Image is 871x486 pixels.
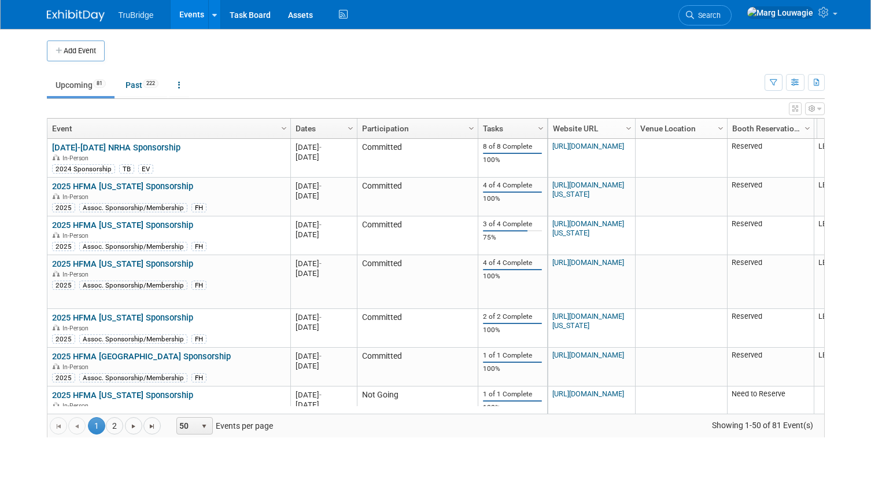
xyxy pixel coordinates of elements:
[701,417,824,433] span: Showing 1-50 of 81 Event(s)
[747,6,814,19] img: Marg Louwagie
[47,41,105,61] button: Add Event
[119,164,134,174] div: TB
[200,422,209,431] span: select
[319,313,322,322] span: -
[53,154,60,160] img: In-Person Event
[727,139,814,178] td: Reserved
[117,74,167,96] a: Past222
[53,402,60,408] img: In-Person Event
[50,417,67,435] a: Go to the first page
[52,390,193,400] a: 2025 HFMA [US_STATE] Sponsorship
[319,259,322,268] span: -
[362,119,470,138] a: Participation
[296,230,352,240] div: [DATE]
[483,403,542,412] div: 100%
[52,259,193,269] a: 2025 HFMA [US_STATE] Sponsorship
[52,334,75,344] div: 2025
[727,348,814,386] td: Reserved
[54,422,63,431] span: Go to the first page
[93,79,106,88] span: 81
[138,164,153,174] div: EV
[68,417,86,435] a: Go to the previous page
[296,268,352,278] div: [DATE]
[296,390,352,400] div: [DATE]
[296,181,352,191] div: [DATE]
[191,334,206,344] div: FH
[52,281,75,290] div: 2025
[279,124,289,133] span: Column Settings
[694,11,721,20] span: Search
[732,119,806,138] a: Booth Reservation Status
[52,119,283,138] a: Event
[52,164,115,174] div: 2024 Sponsorship
[52,373,75,382] div: 2025
[296,152,352,162] div: [DATE]
[62,402,92,410] span: In-Person
[47,74,115,96] a: Upcoming81
[483,220,542,229] div: 3 of 4 Complete
[357,216,478,255] td: Committed
[143,417,161,435] a: Go to the last page
[357,348,478,386] td: Committed
[62,193,92,201] span: In-Person
[714,119,727,136] a: Column Settings
[296,220,352,230] div: [DATE]
[62,363,92,371] span: In-Person
[296,259,352,268] div: [DATE]
[79,242,187,251] div: Assoc. Sponsorship/Membership
[62,325,92,332] span: In-Person
[357,309,478,348] td: Committed
[640,119,719,138] a: Venue Location
[296,191,352,201] div: [DATE]
[357,386,478,425] td: Not Going
[79,281,187,290] div: Assoc. Sponsorship/Membership
[129,422,138,431] span: Go to the next page
[119,10,154,20] span: TruBridge
[143,79,158,88] span: 222
[552,142,624,150] a: [URL][DOMAIN_NAME]
[552,312,624,330] a: [URL][DOMAIN_NAME][US_STATE]
[483,312,542,321] div: 2 of 2 Complete
[727,216,814,255] td: Reserved
[716,124,725,133] span: Column Settings
[319,143,322,152] span: -
[52,203,75,212] div: 2025
[296,351,352,361] div: [DATE]
[53,232,60,238] img: In-Person Event
[296,361,352,371] div: [DATE]
[483,326,542,334] div: 100%
[727,178,814,216] td: Reserved
[534,119,547,136] a: Column Settings
[191,242,206,251] div: FH
[52,351,231,362] a: 2025 HFMA [GEOGRAPHIC_DATA] Sponsorship
[191,203,206,212] div: FH
[79,373,187,382] div: Assoc. Sponsorship/Membership
[125,417,142,435] a: Go to the next page
[483,181,542,190] div: 4 of 4 Complete
[62,271,92,278] span: In-Person
[803,124,812,133] span: Column Settings
[53,271,60,277] img: In-Person Event
[52,220,193,230] a: 2025 HFMA [US_STATE] Sponsorship
[52,142,180,153] a: [DATE]-[DATE] NRHA Sponsorship
[483,142,542,151] div: 8 of 8 Complete
[319,220,322,229] span: -
[483,365,542,373] div: 100%
[465,119,478,136] a: Column Settings
[622,119,635,136] a: Column Settings
[147,422,157,431] span: Go to the last page
[296,322,352,332] div: [DATE]
[357,139,478,178] td: Committed
[191,281,206,290] div: FH
[552,351,624,359] a: [URL][DOMAIN_NAME]
[801,119,814,136] a: Column Settings
[53,325,60,330] img: In-Person Event
[296,312,352,322] div: [DATE]
[319,352,322,360] span: -
[552,181,624,198] a: [URL][DOMAIN_NAME][US_STATE]
[624,124,633,133] span: Column Settings
[536,124,545,133] span: Column Settings
[52,181,193,192] a: 2025 HFMA [US_STATE] Sponsorship
[467,124,476,133] span: Column Settings
[296,142,352,152] div: [DATE]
